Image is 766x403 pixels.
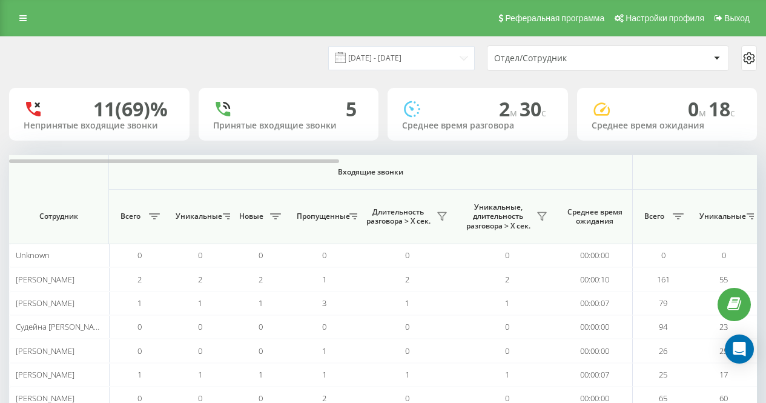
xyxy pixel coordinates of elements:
span: 2 [259,274,263,285]
span: 0 [259,345,263,356]
span: 0 [688,96,708,122]
span: 1 [259,369,263,380]
span: Новые [236,211,266,221]
span: м [510,106,520,119]
span: c [730,106,735,119]
span: Уникальные [176,211,219,221]
span: Всего [639,211,669,221]
span: Уникальные, длительность разговора > Х сек. [463,202,533,231]
span: 23 [719,321,728,332]
span: 0 [137,250,142,261]
span: 0 [405,321,409,332]
span: 55 [719,274,728,285]
span: 25 [659,369,667,380]
span: [PERSON_NAME] [16,298,74,308]
span: 0 [322,250,326,261]
span: Реферальная программа [505,13,604,23]
td: 00:00:07 [557,291,633,315]
td: 00:00:00 [557,339,633,362]
span: 2 [405,274,409,285]
div: 5 [346,98,357,121]
span: 1 [322,345,326,356]
span: 161 [657,274,670,285]
div: Open Intercom Messenger [725,335,754,364]
td: 00:00:10 [557,267,633,291]
span: Настройки профиля [626,13,704,23]
span: 26 [659,345,667,356]
span: 17 [719,369,728,380]
span: 2 [499,96,520,122]
span: 0 [405,345,409,356]
span: c [541,106,546,119]
span: 3 [322,298,326,308]
span: 1 [405,369,409,380]
span: Длительность разговора > Х сек. [363,207,433,226]
span: 0 [259,250,263,261]
div: 11 (69)% [93,98,168,121]
td: 00:00:07 [557,363,633,387]
span: 0 [661,250,665,261]
span: Уникальные [699,211,743,221]
td: 00:00:00 [557,315,633,339]
span: 25 [719,345,728,356]
td: 00:00:00 [557,244,633,267]
span: 1 [505,298,509,308]
span: Входящие звонки [140,167,601,177]
span: Unknown [16,250,50,261]
span: 1 [322,369,326,380]
span: Выход [724,13,750,23]
span: Всего [115,211,145,221]
span: 0 [722,250,726,261]
span: 2 [505,274,509,285]
span: 0 [198,250,202,261]
span: 1 [259,298,263,308]
span: 30 [520,96,546,122]
span: [PERSON_NAME] [16,345,74,356]
span: 1 [505,369,509,380]
span: 1 [137,369,142,380]
span: 0 [198,321,202,332]
span: 1 [322,274,326,285]
span: 0 [405,250,409,261]
span: 0 [322,321,326,332]
span: Среднее время ожидания [566,207,623,226]
span: 2 [137,274,142,285]
span: 0 [505,250,509,261]
span: Пропущенные [297,211,346,221]
span: м [699,106,708,119]
span: 0 [137,345,142,356]
span: 0 [505,321,509,332]
span: Судейна [PERSON_NAME] [16,321,107,332]
span: Сотрудник [19,211,98,221]
span: 18 [708,96,735,122]
div: Среднее время разговора [402,121,553,131]
span: 1 [405,298,409,308]
div: Отдел/Сотрудник [494,53,639,64]
div: Непринятые входящие звонки [24,121,175,131]
span: 0 [198,345,202,356]
div: Среднее время ожидания [592,121,743,131]
span: 0 [137,321,142,332]
span: 79 [659,298,667,308]
span: 2 [198,274,202,285]
span: 0 [505,345,509,356]
div: Принятые входящие звонки [213,121,365,131]
span: 1 [198,369,202,380]
span: 0 [259,321,263,332]
span: 94 [659,321,667,332]
span: 1 [137,298,142,308]
span: 1 [198,298,202,308]
span: [PERSON_NAME] [16,274,74,285]
span: [PERSON_NAME] [16,369,74,380]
